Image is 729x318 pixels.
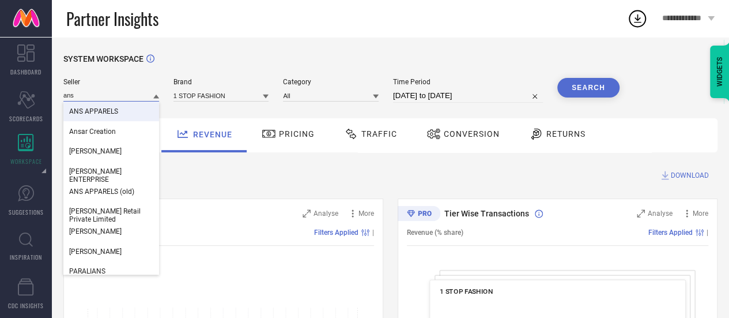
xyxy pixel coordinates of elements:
span: SUGGESTIONS [9,208,44,216]
span: More [693,209,708,218]
span: [PERSON_NAME] [69,227,122,235]
div: Open download list [627,8,648,29]
span: ANS APPARELS (old) [69,188,134,196]
div: ANSARI HOSIERY [63,141,159,161]
span: Returns [546,129,586,139]
span: Analyse [313,209,338,218]
div: Ansar Creation [63,122,159,141]
span: Revenue (% share) [407,229,463,237]
span: Seller [63,78,159,86]
span: Partner Insights [66,7,158,31]
span: ANS APPARELS [69,107,118,115]
span: | [372,229,374,237]
span: [PERSON_NAME] [69,248,122,256]
span: 1 STOP FASHION [440,287,493,295]
svg: Zoom [637,209,645,218]
button: Search [557,78,620,98]
div: TREHANS [63,222,159,241]
span: Revenue [193,130,232,139]
span: Filters Applied [314,229,358,237]
span: WORKSPACE [10,157,42,166]
span: Category [283,78,379,86]
div: ANSH ENTERPRISE [63,162,159,189]
span: PARALIANS [69,267,105,275]
div: PARALIANS [63,261,159,281]
span: Tier Wise Transactions [444,209,529,218]
input: Select time period [393,89,543,103]
span: Brand [173,78,269,86]
span: [PERSON_NAME] Retail Private Limited [69,207,153,223]
span: DOWNLOAD [671,170,709,181]
span: [PERSON_NAME] [69,147,122,155]
div: ANS APPARELS [63,102,159,121]
span: Traffic [361,129,397,139]
span: SYSTEM WORKSPACE [63,54,143,63]
div: Premium [398,206,440,223]
span: More [358,209,374,218]
span: INSPIRATION [10,253,42,261]
svg: Zoom [303,209,311,218]
span: Ansar Creation [69,128,116,136]
span: Filters Applied [648,229,693,237]
div: SHIVANSH [63,242,159,261]
span: Pricing [279,129,315,139]
span: Analyse [648,209,673,218]
span: [PERSON_NAME] ENTERPRISE [69,167,153,184]
span: SCORECARDS [9,114,43,123]
div: ANS APPARELS (old) [63,182,159,201]
span: Conversion [444,129,500,139]
span: CDC INSIGHTS [8,301,44,310]
span: DASHBOARD [10,68,41,76]
span: Time Period [393,78,543,86]
span: | [707,229,708,237]
div: Anshu Retail Private Limited [63,201,159,229]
